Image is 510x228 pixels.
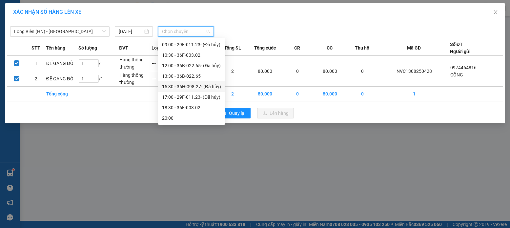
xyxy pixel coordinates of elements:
div: 13:30 - 36B-022.65 [162,73,221,80]
span: [STREET_ADDRESS][PERSON_NAME] [7,38,87,52]
span: XÁC NHẬN SỐ HÀNG LÊN XE [13,9,81,15]
span: Thu hộ [355,44,369,52]
td: ĐẾ GANG ĐỎ [46,71,78,87]
span: CC [327,44,333,52]
td: / 1 [78,56,119,71]
div: 12:00 - 36B-022.65 - (Đã hủy) [162,62,221,69]
button: rollbackQuay lại [216,108,251,118]
span: STT [31,44,40,52]
span: VP gửi: [7,38,87,52]
td: 80.000 [314,87,346,101]
span: close [493,10,498,15]
strong: CÔNG TY TNHH VĨNH QUANG [48,6,137,13]
span: 0974464816 [450,65,477,70]
span: Số lượng [78,44,97,52]
td: Hàng thông thường [119,71,152,87]
div: 10:30 - 36F-003.02 [162,52,221,59]
td: 0 [281,87,314,101]
div: 17:00 - 29F-011.23 - (Đã hủy) [162,93,221,101]
span: ĐVT [119,44,128,52]
strong: PHIẾU GỬI HÀNG [66,14,119,21]
div: 20:00 [162,114,221,122]
strong: Hotline : 0889 23 23 23 [71,22,113,27]
td: 1 [378,87,450,101]
input: 13/08/2025 [119,28,143,35]
strong: : [DOMAIN_NAME] [63,29,122,35]
td: 0 [346,56,378,87]
span: Loại hàng [152,44,172,52]
td: --- [152,71,184,87]
span: Long Biên (HN) - Thanh Hóa [14,27,106,36]
div: 18:30 - 36F-003.02 [162,104,221,111]
span: CÔNG [450,72,463,77]
td: 2 [216,56,249,87]
td: Hàng thông thường [119,56,152,71]
div: 15:30 - 36H-098.27 - (Đã hủy) [162,83,221,90]
td: ĐẾ GANG ĐỎ [46,56,78,71]
span: Tổng cước [254,44,276,52]
span: Website [63,30,79,34]
span: CR [294,44,300,52]
button: uploadLên hàng [257,108,294,118]
button: Close [486,3,505,22]
span: Tên hàng [46,44,65,52]
td: NVC1308250428 [378,56,450,87]
span: Mã GD [407,44,421,52]
td: 2 [216,87,249,101]
span: Chọn chuyến [162,27,210,36]
img: logo [4,6,32,34]
td: 0 [346,87,378,101]
div: 09:00 - 29F-011.23 - (Đã hủy) [162,41,221,48]
td: --- [152,56,184,71]
td: 2 [26,71,46,87]
td: 1 [26,56,46,71]
td: 80.000 [314,56,346,87]
td: 80.000 [249,87,281,101]
td: 0 [281,56,314,87]
div: Số ĐT Người gửi [450,41,471,55]
td: / 1 [78,71,119,87]
span: Quay lại [229,110,245,117]
td: Tổng cộng [46,87,78,101]
span: Tổng SL [224,44,241,52]
td: 80.000 [249,56,281,87]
